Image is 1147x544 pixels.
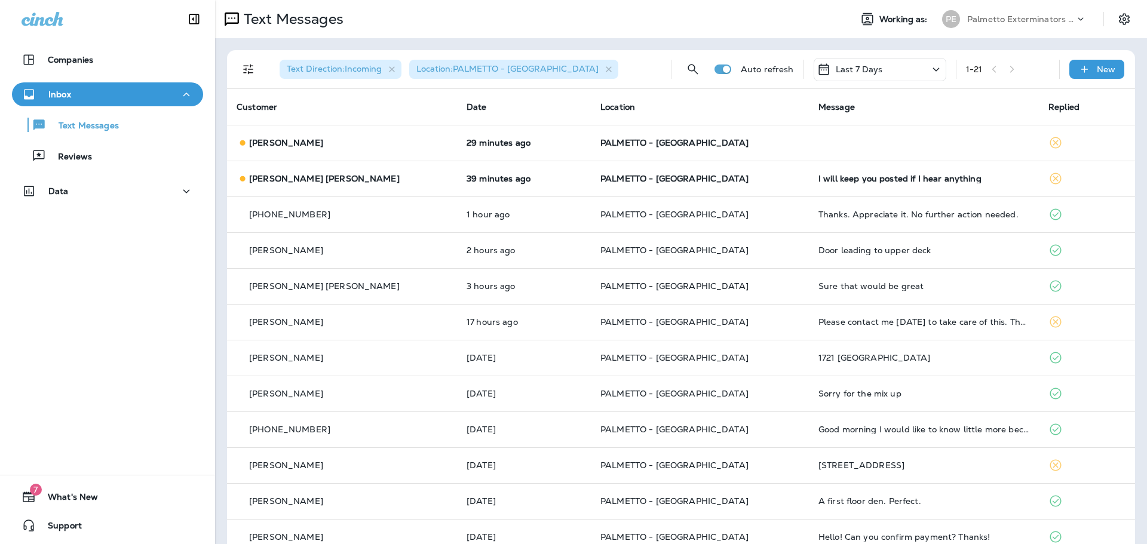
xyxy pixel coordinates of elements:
[249,353,323,362] p: [PERSON_NAME]
[600,460,749,471] span: PALMETTO - [GEOGRAPHIC_DATA]
[239,10,344,28] p: Text Messages
[467,389,581,398] p: Aug 15, 2025 09:08 AM
[12,485,203,509] button: 7What's New
[467,174,581,183] p: Aug 18, 2025 11:04 AM
[12,112,203,137] button: Text Messages
[249,174,400,183] p: [PERSON_NAME] [PERSON_NAME]
[249,209,330,220] span: [PHONE_NUMBER]
[600,173,749,184] span: PALMETTO - [GEOGRAPHIC_DATA]
[600,424,749,435] span: PALMETTO - [GEOGRAPHIC_DATA]
[48,55,93,64] p: Companies
[818,389,1029,398] div: Sorry for the mix up
[249,460,323,470] p: [PERSON_NAME]
[177,7,211,31] button: Collapse Sidebar
[249,424,330,435] span: [PHONE_NUMBER]
[467,245,581,255] p: Aug 18, 2025 09:34 AM
[12,48,203,72] button: Companies
[48,90,71,99] p: Inbox
[249,317,323,327] p: [PERSON_NAME]
[600,209,749,220] span: PALMETTO - [GEOGRAPHIC_DATA]
[249,138,323,147] p: [PERSON_NAME]
[467,210,581,219] p: Aug 18, 2025 10:00 AM
[467,281,581,291] p: Aug 18, 2025 07:56 AM
[1114,8,1135,30] button: Settings
[287,63,382,74] span: Text Direction : Incoming
[818,532,1029,542] div: Hello! Can you confirm payment? Thanks!
[818,245,1029,255] div: Door leading to upper deck
[1097,64,1115,74] p: New
[249,532,323,542] p: [PERSON_NAME]
[467,138,581,147] p: Aug 18, 2025 11:13 AM
[818,353,1029,362] div: 1721 Manassas
[600,102,635,112] span: Location
[467,496,581,506] p: Aug 14, 2025 10:16 AM
[237,57,260,81] button: Filters
[409,60,618,79] div: Location:PALMETTO - [GEOGRAPHIC_DATA]
[249,389,323,398] p: [PERSON_NAME]
[818,174,1029,183] div: I will keep you posted if I hear anything
[741,64,794,74] p: Auto refresh
[467,317,581,327] p: Aug 17, 2025 05:48 PM
[249,281,400,291] p: [PERSON_NAME] [PERSON_NAME]
[12,514,203,537] button: Support
[966,64,983,74] div: 1 - 21
[681,57,705,81] button: Search Messages
[467,353,581,362] p: Aug 15, 2025 03:25 PM
[12,82,203,106] button: Inbox
[818,210,1029,219] div: Thanks. Appreciate it. No further action needed.
[818,102,855,112] span: Message
[818,460,1029,470] div: 720 Gate Post Dr
[818,281,1029,291] div: Sure that would be great
[467,425,581,434] p: Aug 15, 2025 07:11 AM
[237,102,277,112] span: Customer
[249,245,323,255] p: [PERSON_NAME]
[12,143,203,168] button: Reviews
[48,186,69,196] p: Data
[600,496,749,506] span: PALMETTO - [GEOGRAPHIC_DATA]
[600,137,749,148] span: PALMETTO - [GEOGRAPHIC_DATA]
[600,352,749,363] span: PALMETTO - [GEOGRAPHIC_DATA]
[942,10,960,28] div: PE
[600,281,749,291] span: PALMETTO - [GEOGRAPHIC_DATA]
[47,121,119,132] p: Text Messages
[467,532,581,542] p: Aug 14, 2025 07:31 AM
[836,64,883,74] p: Last 7 Days
[818,317,1029,327] div: Please contact me Monday, August 18th to take care of this. Thanks.
[249,496,323,506] p: [PERSON_NAME]
[818,496,1029,506] div: A first floor den. Perfect.
[46,152,92,163] p: Reviews
[600,316,749,327] span: PALMETTO - [GEOGRAPHIC_DATA]
[30,484,42,496] span: 7
[600,531,749,542] span: PALMETTO - [GEOGRAPHIC_DATA]
[36,492,98,506] span: What's New
[818,425,1029,434] div: Good morning I would like to know little more because I have termite bound with another company. ...
[467,102,487,112] span: Date
[600,388,749,399] span: PALMETTO - [GEOGRAPHIC_DATA]
[967,14,1075,24] p: Palmetto Exterminators LLC
[879,14,930,24] span: Working as:
[600,245,749,256] span: PALMETTO - [GEOGRAPHIC_DATA]
[280,60,401,79] div: Text Direction:Incoming
[467,460,581,470] p: Aug 14, 2025 07:34 PM
[36,521,82,535] span: Support
[12,179,203,203] button: Data
[1048,102,1079,112] span: Replied
[416,63,599,74] span: Location : PALMETTO - [GEOGRAPHIC_DATA]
